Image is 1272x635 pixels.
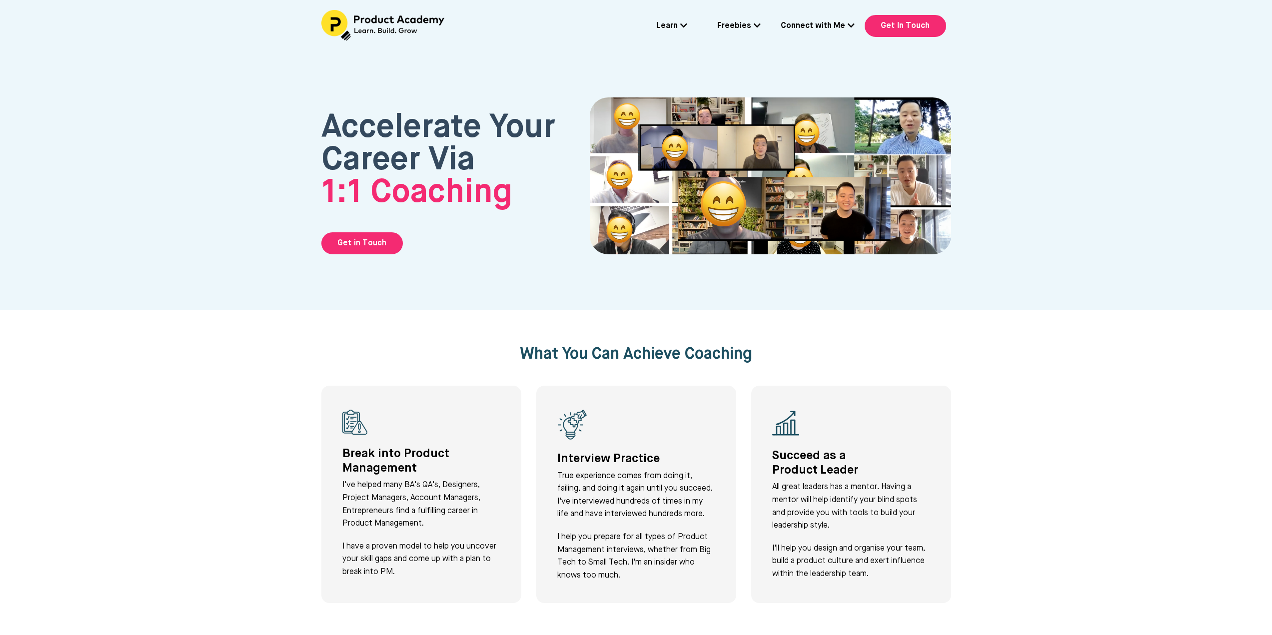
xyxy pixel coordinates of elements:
[557,452,715,466] h4: Interview Practice
[321,112,555,209] span: Accelerate Your Career Via
[557,470,715,521] p: True experience comes from doing it, failing, and doing it again until you succeed. I've intervie...
[557,531,715,582] p: I help you prepare for all types of Product Management interviews, whether from Big Tech to Small...
[781,20,855,33] a: Connect with Me
[520,346,752,362] span: What You Can Achieve Coaching
[772,449,930,478] h4: Succeed as a Product Leader
[865,15,946,37] a: Get In Touch
[321,232,403,254] a: Get in Touch
[342,541,500,579] p: I have a proven model to help you uncover your skill gaps and come up with a plan to break into PM.
[321,10,446,41] img: Header Logo
[321,177,512,209] span: 1:1 Coaching
[656,20,687,33] a: Learn
[772,543,930,581] p: I'll help you design and organise your team, build a product culture and exert influence within t...
[342,479,500,530] p: I've helped many BA's QA's, Designers, Project Managers, Account Managers, Entrepreneurs find a f...
[342,447,500,476] h4: Break into Product Management
[772,481,930,532] p: All great leaders has a mentor. Having a mentor will help identify your blind spots and provide y...
[717,20,761,33] a: Freebies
